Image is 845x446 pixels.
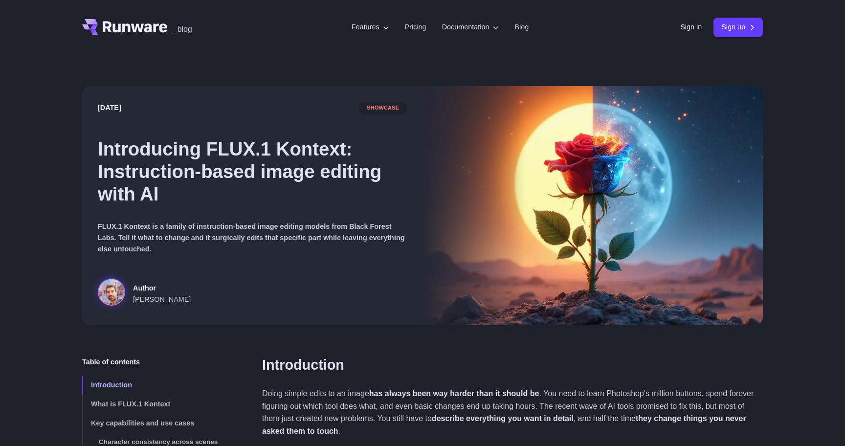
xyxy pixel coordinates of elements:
[91,419,194,427] span: Key capabilities and use cases
[98,102,121,113] time: [DATE]
[262,387,763,437] p: Doing simple edits to an image . You need to learn Photoshop's million buttons, spend forever fig...
[514,22,529,33] a: Blog
[98,221,407,255] p: FLUX.1 Kontext is a family of instruction-based image editing models from Black Forest Labs. Tell...
[713,18,763,37] a: Sign up
[432,414,574,423] strong: describe everything you want in detail
[442,22,499,33] label: Documentation
[369,389,539,398] strong: has always been way harder than it should be
[98,278,191,310] a: Surreal rose in a desert landscape, split between day and night with the sun and moon aligned beh...
[82,414,231,433] a: Key capabilities and use cases
[91,400,170,408] span: What is FLUX.1 Kontext
[680,22,702,33] a: Sign in
[359,102,407,114] span: showcase
[262,357,344,374] a: Introduction
[173,25,192,33] span: _blog
[405,22,426,33] a: Pricing
[82,395,231,414] a: What is FLUX.1 Kontext
[173,19,192,35] a: _blog
[133,294,191,305] span: [PERSON_NAME]
[352,22,389,33] label: Features
[99,438,218,446] span: Character consistency across scenes
[82,376,231,395] a: Introduction
[82,19,167,35] a: Go to /
[98,138,407,205] h1: Introducing FLUX.1 Kontext: Instruction-based image editing with AI
[82,357,140,368] span: Table of contents
[422,86,763,325] img: Surreal rose in a desert landscape, split between day and night with the sun and moon aligned beh...
[91,381,132,389] span: Introduction
[133,283,191,294] span: Author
